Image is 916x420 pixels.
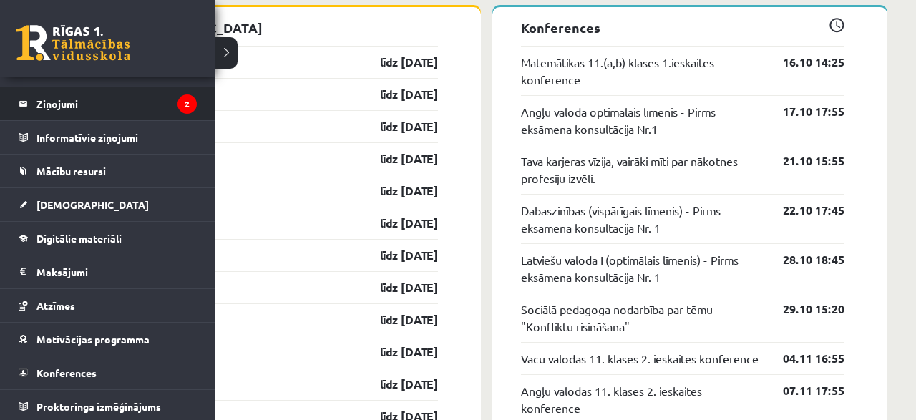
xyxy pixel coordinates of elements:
[761,103,844,120] a: 17.10 17:55
[521,54,761,88] a: Matemātikas 11.(a,b) klases 1.ieskaites konference
[355,376,438,393] a: līdz [DATE]
[355,311,438,328] a: līdz [DATE]
[36,333,150,346] span: Motivācijas programma
[521,301,761,335] a: Sociālā pedagoga nodarbība par tēmu "Konfliktu risināšana"
[355,86,438,103] a: līdz [DATE]
[521,202,761,236] a: Dabaszinības (vispārīgais līmenis) - Pirms eksāmena konsultācija Nr. 1
[521,103,761,137] a: Angļu valoda optimālais līmenis - Pirms eksāmena konsultācija Nr.1
[19,255,197,288] a: Maksājumi
[761,152,844,170] a: 21.10 15:55
[19,87,197,120] a: Ziņojumi2
[19,323,197,356] a: Motivācijas programma
[355,182,438,200] a: līdz [DATE]
[355,118,438,135] a: līdz [DATE]
[19,222,197,255] a: Digitālie materiāli
[761,54,844,71] a: 16.10 14:25
[36,232,122,245] span: Digitālie materiāli
[521,152,761,187] a: Tava karjeras vīzija, vairāki mīti par nākotnes profesiju izvēli.
[177,94,197,114] i: 2
[521,350,759,367] a: Vācu valodas 11. klases 2. ieskaites konference
[19,356,197,389] a: Konferences
[761,251,844,268] a: 28.10 18:45
[761,382,844,399] a: 07.11 17:55
[36,255,197,288] legend: Maksājumi
[355,54,438,71] a: līdz [DATE]
[16,25,130,61] a: Rīgas 1. Tālmācības vidusskola
[355,343,438,361] a: līdz [DATE]
[355,279,438,296] a: līdz [DATE]
[521,382,761,416] a: Angļu valodas 11. klases 2. ieskaites konference
[36,165,106,177] span: Mācību resursi
[761,301,844,318] a: 29.10 15:20
[355,247,438,264] a: līdz [DATE]
[36,121,197,154] legend: Informatīvie ziņojumi
[761,350,844,367] a: 04.11 16:55
[19,155,197,187] a: Mācību resursi
[36,366,97,379] span: Konferences
[36,87,197,120] legend: Ziņojumi
[114,18,438,37] p: [DEMOGRAPHIC_DATA]
[19,121,197,154] a: Informatīvie ziņojumi
[521,251,761,285] a: Latviešu valoda I (optimālais līmenis) - Pirms eksāmena konsultācija Nr. 1
[36,198,149,211] span: [DEMOGRAPHIC_DATA]
[19,289,197,322] a: Atzīmes
[761,202,844,219] a: 22.10 17:45
[355,150,438,167] a: līdz [DATE]
[36,400,161,413] span: Proktoringa izmēģinājums
[36,299,75,312] span: Atzīmes
[355,215,438,232] a: līdz [DATE]
[19,188,197,221] a: [DEMOGRAPHIC_DATA]
[521,18,844,37] p: Konferences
